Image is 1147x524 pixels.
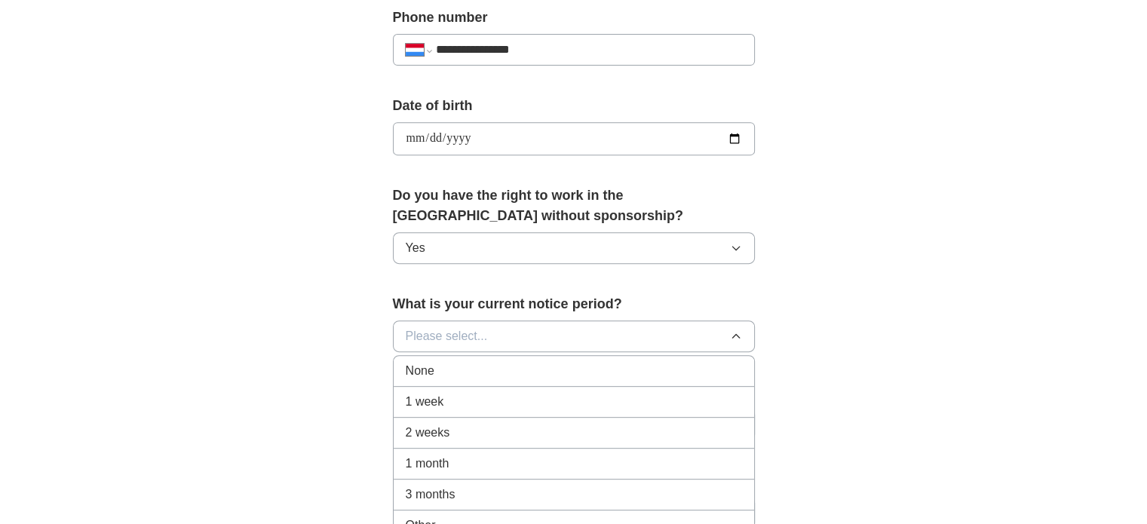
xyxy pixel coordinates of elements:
[406,393,444,411] span: 1 week
[393,294,755,314] label: What is your current notice period?
[406,424,450,442] span: 2 weeks
[406,486,455,504] span: 3 months
[393,8,755,28] label: Phone number
[393,96,755,116] label: Date of birth
[406,327,488,345] span: Please select...
[393,320,755,352] button: Please select...
[406,362,434,380] span: None
[406,455,449,473] span: 1 month
[393,185,755,226] label: Do you have the right to work in the [GEOGRAPHIC_DATA] without sponsorship?
[406,239,425,257] span: Yes
[393,232,755,264] button: Yes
